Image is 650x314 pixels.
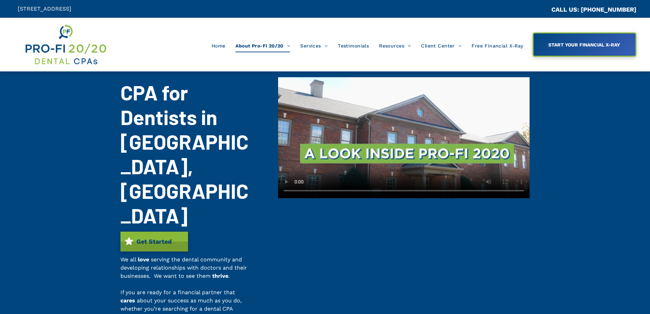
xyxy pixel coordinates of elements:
[546,39,622,51] span: START YOUR FINANCIAL X-RAY
[120,281,123,287] span: -
[228,273,230,279] span: .
[551,6,636,13] a: CALL US: [PHONE_NUMBER]
[333,39,374,52] a: Testimonials
[533,32,636,57] a: START YOUR FINANCIAL X-RAY
[18,5,71,12] span: [STREET_ADDRESS]
[466,39,528,52] a: Free Financial X-Ray
[120,289,235,296] span: If you are ready for a financial partner that
[295,39,333,52] a: Services
[138,256,149,263] span: love
[120,297,135,304] span: cares
[212,273,228,279] span: thrive
[120,256,136,263] span: We all
[522,6,551,13] span: CA::CALLC
[120,256,247,279] span: serving the dental community and developing relationships with doctors and their businesses. We w...
[24,23,107,66] img: Get Dental CPA Consulting, Bookkeeping, & Bank Loans
[120,232,188,251] a: Get Started
[230,39,295,52] a: About Pro-Fi 20/20
[206,39,231,52] a: Home
[120,80,248,228] span: CPA for Dentists in [GEOGRAPHIC_DATA], [GEOGRAPHIC_DATA]
[134,234,174,248] span: Get Started
[416,39,466,52] a: Client Center
[374,39,416,52] a: Resources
